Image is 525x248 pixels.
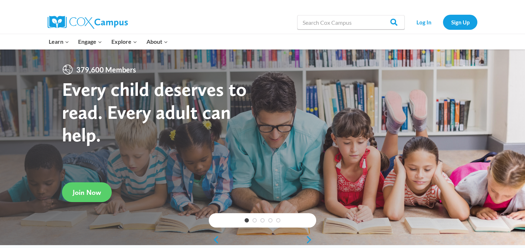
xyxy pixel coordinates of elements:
a: Join Now [62,182,112,202]
img: Cox Campus [48,16,128,29]
a: 4 [268,218,273,223]
a: 2 [252,218,257,223]
div: content slider buttons [209,233,316,247]
span: 379,600 Members [73,64,139,75]
nav: Primary Navigation [44,34,172,49]
a: Sign Up [443,15,477,29]
span: Learn [49,37,69,46]
a: 5 [276,218,280,223]
a: 1 [245,218,249,223]
span: About [146,37,168,46]
a: Log In [408,15,439,29]
span: Join Now [73,188,101,197]
a: next [305,235,316,244]
input: Search Cox Campus [297,15,405,29]
nav: Secondary Navigation [408,15,477,29]
span: Engage [78,37,102,46]
a: 3 [260,218,265,223]
strong: Every child deserves to read. Every adult can help. [62,78,247,146]
a: previous [209,235,220,244]
span: Explore [111,37,137,46]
